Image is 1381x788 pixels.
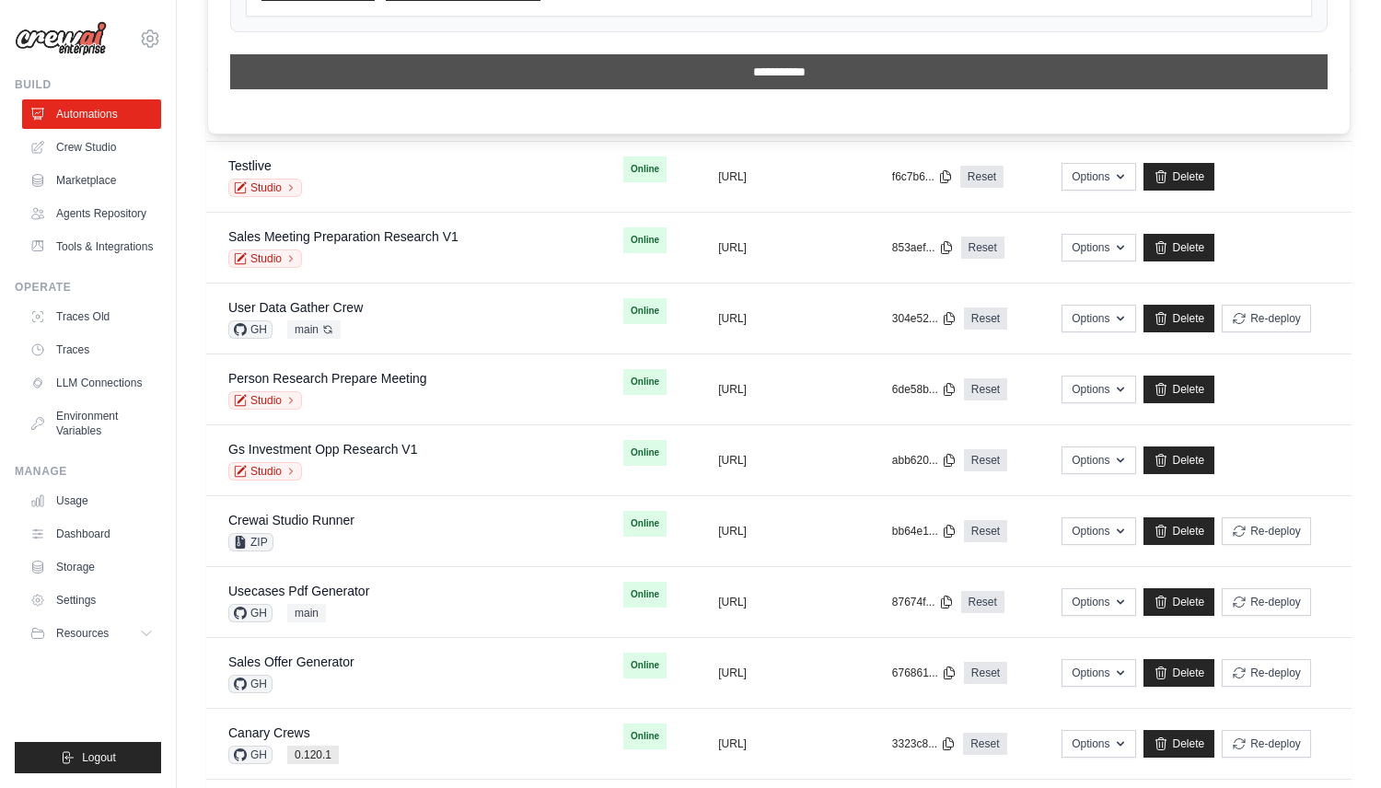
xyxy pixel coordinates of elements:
[623,369,667,395] span: Online
[1062,305,1136,332] button: Options
[22,401,161,446] a: Environment Variables
[22,302,161,331] a: Traces Old
[228,604,273,622] span: GH
[228,462,302,481] a: Studio
[623,156,667,182] span: Online
[22,519,161,549] a: Dashboard
[228,158,272,173] a: Testlive
[1062,376,1136,403] button: Options
[228,300,363,315] a: User Data Gather Crew
[228,725,310,740] a: Canary Crews
[228,513,354,527] a: Crewai Studio Runner
[228,229,458,244] a: Sales Meeting Preparation Research V1
[1143,588,1214,616] a: Delete
[1143,517,1214,545] a: Delete
[287,604,326,622] span: main
[1222,517,1311,545] button: Re-deploy
[22,133,161,162] a: Crew Studio
[22,99,161,129] a: Automations
[623,511,667,537] span: Online
[22,335,161,365] a: Traces
[228,391,302,410] a: Studio
[892,736,956,751] button: 3323c8...
[15,21,107,56] img: Logo
[22,552,161,582] a: Storage
[15,742,161,773] button: Logout
[22,368,161,398] a: LLM Connections
[960,166,1004,188] a: Reset
[1289,700,1381,788] iframe: Chat Widget
[623,227,667,253] span: Online
[22,486,161,516] a: Usage
[961,237,1004,259] a: Reset
[1222,588,1311,616] button: Re-deploy
[1062,588,1136,616] button: Options
[15,464,161,479] div: Manage
[964,449,1007,471] a: Reset
[1062,659,1136,687] button: Options
[892,524,957,539] button: bb64e1...
[961,591,1004,613] a: Reset
[1143,446,1214,474] a: Delete
[964,307,1007,330] a: Reset
[1222,659,1311,687] button: Re-deploy
[623,440,667,466] span: Online
[623,298,667,324] span: Online
[1143,730,1214,758] a: Delete
[1143,305,1214,332] a: Delete
[228,675,273,693] span: GH
[892,595,954,609] button: 87674f...
[892,311,957,326] button: 304e52...
[1062,517,1136,545] button: Options
[15,280,161,295] div: Operate
[964,378,1007,400] a: Reset
[56,626,109,641] span: Resources
[15,77,161,92] div: Build
[287,320,341,339] span: main
[228,533,273,551] span: ZIP
[287,746,339,764] span: 0.120.1
[1062,163,1136,191] button: Options
[228,249,302,268] a: Studio
[1143,376,1214,403] a: Delete
[228,179,302,197] a: Studio
[22,619,161,648] button: Resources
[228,442,417,457] a: Gs Investment Opp Research V1
[22,166,161,195] a: Marketplace
[228,746,273,764] span: GH
[964,662,1007,684] a: Reset
[22,232,161,261] a: Tools & Integrations
[1062,446,1136,474] button: Options
[1143,234,1214,261] a: Delete
[623,582,667,608] span: Online
[1062,234,1136,261] button: Options
[1143,163,1214,191] a: Delete
[82,750,116,765] span: Logout
[228,320,273,339] span: GH
[228,584,369,598] a: Usecases Pdf Generator
[892,382,957,397] button: 6de58b...
[623,653,667,678] span: Online
[1222,305,1311,332] button: Re-deploy
[22,199,161,228] a: Agents Repository
[892,169,953,184] button: f6c7b6...
[964,520,1007,542] a: Reset
[892,240,954,255] button: 853aef...
[892,453,957,468] button: abb620...
[892,666,957,680] button: 676861...
[1143,659,1214,687] a: Delete
[22,585,161,615] a: Settings
[228,655,354,669] a: Sales Offer Generator
[963,733,1006,755] a: Reset
[228,371,427,386] a: Person Research Prepare Meeting
[623,724,667,749] span: Online
[1222,730,1311,758] button: Re-deploy
[1062,730,1136,758] button: Options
